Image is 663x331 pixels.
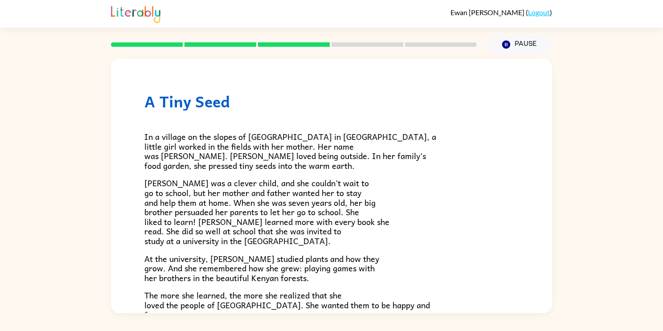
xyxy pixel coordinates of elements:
[144,252,379,284] span: At the university, [PERSON_NAME] studied plants and how they grow. And she remembered how she gre...
[528,8,550,16] a: Logout
[450,8,552,16] div: ( )
[144,92,519,110] h1: A Tiny Seed
[144,289,430,321] span: The more she learned, the more she realized that she loved the people of [GEOGRAPHIC_DATA]. She w...
[111,4,160,23] img: Literably
[144,176,389,247] span: [PERSON_NAME] was a clever child, and she couldn’t wait to go to school, but her mother and fathe...
[144,130,436,172] span: In a village on the slopes of [GEOGRAPHIC_DATA] in [GEOGRAPHIC_DATA], a little girl worked in the...
[487,34,552,55] button: Pause
[450,8,526,16] span: Ewan [PERSON_NAME]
